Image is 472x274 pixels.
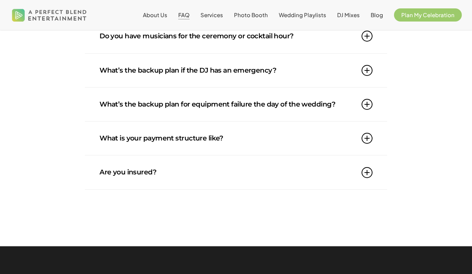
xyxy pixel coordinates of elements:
a: Do you have musicians for the ceremony or cocktail hour? [100,19,372,53]
span: Blog [371,11,383,18]
span: DJ Mixes [337,11,360,18]
a: What is your payment structure like? [100,121,372,155]
a: About Us [143,12,167,18]
a: DJ Mixes [337,12,360,18]
a: Services [200,12,223,18]
a: What’s the backup plan for equipment failure the day of the wedding? [100,88,372,121]
a: Photo Booth [234,12,268,18]
span: Plan My Celebration [401,11,455,18]
a: Wedding Playlists [279,12,326,18]
span: About Us [143,11,167,18]
a: Are you insured? [100,155,372,189]
span: Services [200,11,223,18]
a: What’s the backup plan if the DJ has an emergency? [100,54,372,87]
span: Photo Booth [234,11,268,18]
a: Blog [371,12,383,18]
span: FAQ [178,11,190,18]
a: Plan My Celebration [394,12,462,18]
a: FAQ [178,12,190,18]
span: Wedding Playlists [279,11,326,18]
img: A Perfect Blend Entertainment [10,3,89,27]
